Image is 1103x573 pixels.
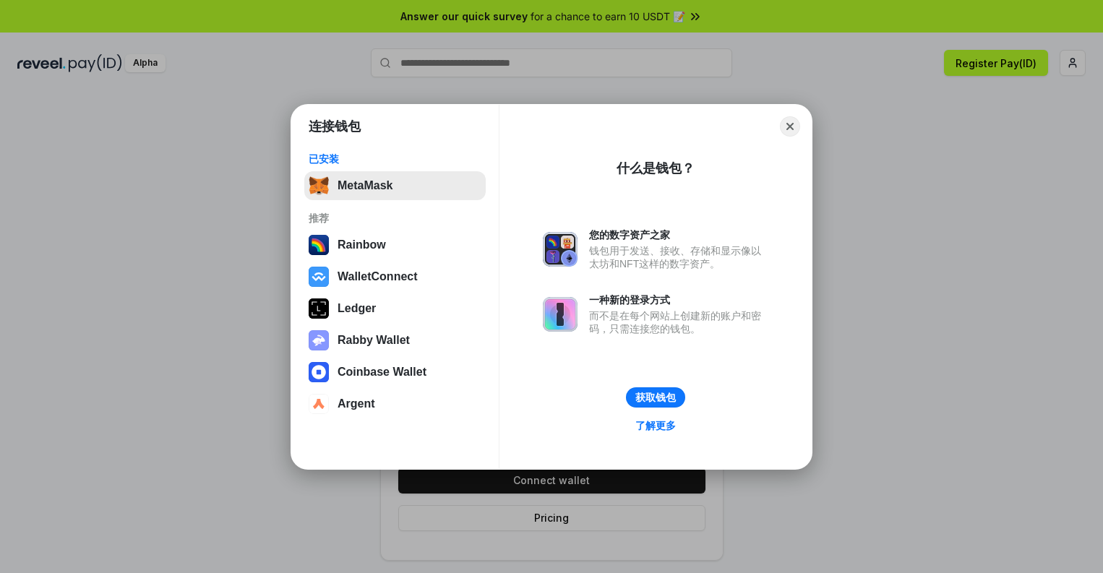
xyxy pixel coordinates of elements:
div: 而不是在每个网站上创建新的账户和密码，只需连接您的钱包。 [589,309,768,335]
button: Close [780,116,800,137]
button: 获取钱包 [626,387,685,408]
div: WalletConnect [338,270,418,283]
button: Rainbow [304,231,486,259]
div: 什么是钱包？ [617,160,695,177]
img: svg+xml,%3Csvg%20xmlns%3D%22http%3A%2F%2Fwww.w3.org%2F2000%2Fsvg%22%20fill%3D%22none%22%20viewBox... [309,330,329,350]
button: Rabby Wallet [304,326,486,355]
div: Coinbase Wallet [338,366,426,379]
div: 推荐 [309,212,481,225]
div: 已安装 [309,152,481,165]
a: 了解更多 [627,416,684,435]
div: 钱包用于发送、接收、存储和显示像以太坊和NFT这样的数字资产。 [589,244,768,270]
img: svg+xml,%3Csvg%20xmlns%3D%22http%3A%2F%2Fwww.w3.org%2F2000%2Fsvg%22%20fill%3D%22none%22%20viewBox... [543,232,578,267]
div: 一种新的登录方式 [589,293,768,306]
img: svg+xml,%3Csvg%20width%3D%2228%22%20height%3D%2228%22%20viewBox%3D%220%200%2028%2028%22%20fill%3D... [309,394,329,414]
div: 了解更多 [635,419,676,432]
div: Ledger [338,302,376,315]
img: svg+xml,%3Csvg%20width%3D%22120%22%20height%3D%22120%22%20viewBox%3D%220%200%20120%20120%22%20fil... [309,235,329,255]
img: svg+xml,%3Csvg%20xmlns%3D%22http%3A%2F%2Fwww.w3.org%2F2000%2Fsvg%22%20fill%3D%22none%22%20viewBox... [543,297,578,332]
img: svg+xml,%3Csvg%20fill%3D%22none%22%20height%3D%2233%22%20viewBox%3D%220%200%2035%2033%22%20width%... [309,176,329,196]
button: Ledger [304,294,486,323]
div: Rabby Wallet [338,334,410,347]
img: svg+xml,%3Csvg%20width%3D%2228%22%20height%3D%2228%22%20viewBox%3D%220%200%2028%2028%22%20fill%3D... [309,362,329,382]
div: 获取钱包 [635,391,676,404]
div: MetaMask [338,179,392,192]
button: MetaMask [304,171,486,200]
button: WalletConnect [304,262,486,291]
img: svg+xml,%3Csvg%20xmlns%3D%22http%3A%2F%2Fwww.w3.org%2F2000%2Fsvg%22%20width%3D%2228%22%20height%3... [309,298,329,319]
div: Argent [338,397,375,410]
button: Argent [304,389,486,418]
button: Coinbase Wallet [304,358,486,387]
div: Rainbow [338,238,386,251]
h1: 连接钱包 [309,118,361,135]
div: 您的数字资产之家 [589,228,768,241]
img: svg+xml,%3Csvg%20width%3D%2228%22%20height%3D%2228%22%20viewBox%3D%220%200%2028%2028%22%20fill%3D... [309,267,329,287]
